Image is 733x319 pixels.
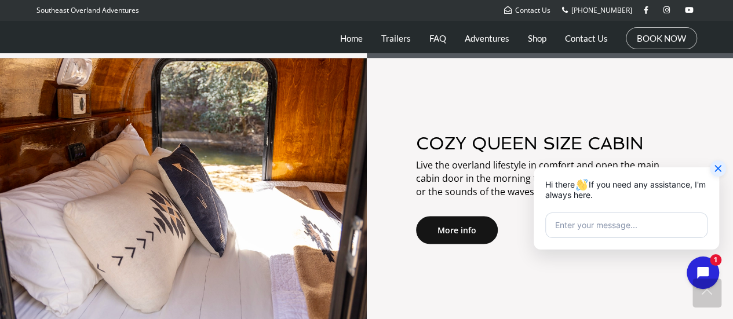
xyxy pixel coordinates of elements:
a: Contact Us [565,24,608,53]
span: Contact Us [515,5,550,15]
a: BOOK NOW [637,32,686,44]
a: FAQ [429,24,446,53]
h3: COZY QUEEN SIZE CABIN [416,133,684,152]
a: More info [416,216,498,244]
a: [PHONE_NUMBER] [562,5,632,15]
span: [PHONE_NUMBER] [571,5,632,15]
a: Home [340,24,363,53]
a: Adventures [465,24,509,53]
a: Shop [528,24,546,53]
a: Contact Us [504,5,550,15]
p: Southeast Overland Adventures [37,3,139,18]
p: Live the overland lifestyle in comfort and open the main cabin door in the morning to your favori... [416,158,684,198]
a: Trailers [381,24,411,53]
